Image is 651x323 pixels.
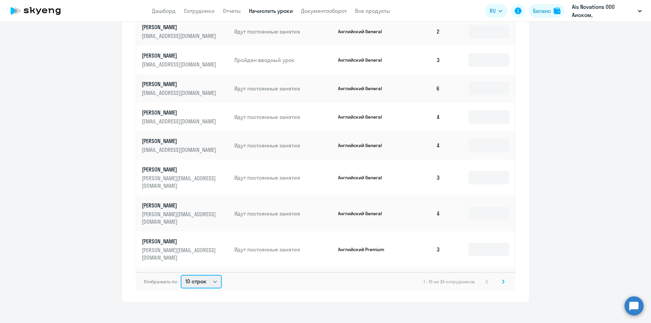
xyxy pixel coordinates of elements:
[142,80,229,97] a: [PERSON_NAME][EMAIL_ADDRESS][DOMAIN_NAME]
[142,202,218,209] p: [PERSON_NAME]
[142,52,229,68] a: [PERSON_NAME][EMAIL_ADDRESS][DOMAIN_NAME]
[234,28,333,35] p: Идут постоянные занятия
[142,238,218,245] p: [PERSON_NAME]
[398,267,446,296] td: 3
[490,7,496,15] span: RU
[398,160,446,196] td: 3
[142,238,229,261] a: [PERSON_NAME][PERSON_NAME][EMAIL_ADDRESS][DOMAIN_NAME]
[572,3,635,19] p: Ais Novations ООО Аиском, [GEOGRAPHIC_DATA], ООО
[398,103,446,131] td: 4
[234,246,333,253] p: Идут постоянные занятия
[569,3,645,19] button: Ais Novations ООО Аиском, [GEOGRAPHIC_DATA], ООО
[234,85,333,92] p: Идут постоянные занятия
[398,17,446,46] td: 2
[398,196,446,231] td: 4
[301,7,347,14] a: Документооборот
[234,210,333,217] p: Идут постоянные занятия
[142,80,218,88] p: [PERSON_NAME]
[234,56,333,64] p: Пройден вводный урок
[142,210,218,225] p: [PERSON_NAME][EMAIL_ADDRESS][DOMAIN_NAME]
[142,89,218,97] p: [EMAIL_ADDRESS][DOMAIN_NAME]
[398,46,446,74] td: 3
[142,109,218,116] p: [PERSON_NAME]
[249,7,293,14] a: Начислить уроки
[398,231,446,267] td: 3
[338,246,389,253] p: Английский Premium
[142,109,229,125] a: [PERSON_NAME][EMAIL_ADDRESS][DOMAIN_NAME]
[142,166,218,173] p: [PERSON_NAME]
[142,32,218,40] p: [EMAIL_ADDRESS][DOMAIN_NAME]
[398,74,446,103] td: 6
[142,175,218,189] p: [PERSON_NAME][EMAIL_ADDRESS][DOMAIN_NAME]
[142,118,218,125] p: [EMAIL_ADDRESS][DOMAIN_NAME]
[223,7,241,14] a: Отчеты
[338,28,389,35] p: Английский General
[142,61,218,68] p: [EMAIL_ADDRESS][DOMAIN_NAME]
[234,113,333,121] p: Идут постоянные занятия
[142,52,218,59] p: [PERSON_NAME]
[485,4,507,18] button: RU
[338,142,389,148] p: Английский General
[142,137,218,145] p: [PERSON_NAME]
[184,7,215,14] a: Сотрудники
[338,57,389,63] p: Английский General
[142,137,229,154] a: [PERSON_NAME][EMAIL_ADDRESS][DOMAIN_NAME]
[142,146,218,154] p: [EMAIL_ADDRESS][DOMAIN_NAME]
[355,7,390,14] a: Все продукты
[338,85,389,92] p: Английский General
[338,175,389,181] p: Английский General
[529,4,565,18] button: Балансbalance
[423,279,475,285] span: 1 - 10 из 34 сотрудников
[142,246,218,261] p: [PERSON_NAME][EMAIL_ADDRESS][DOMAIN_NAME]
[338,114,389,120] p: Английский General
[554,7,560,14] img: balance
[152,7,176,14] a: Дашборд
[398,131,446,160] td: 4
[144,279,178,285] span: Отображать по:
[142,23,218,31] p: [PERSON_NAME]
[142,23,229,40] a: [PERSON_NAME][EMAIL_ADDRESS][DOMAIN_NAME]
[234,142,333,149] p: Идут постоянные занятия
[338,210,389,217] p: Английский General
[142,202,229,225] a: [PERSON_NAME][PERSON_NAME][EMAIL_ADDRESS][DOMAIN_NAME]
[533,7,551,15] div: Баланс
[142,166,229,189] a: [PERSON_NAME][PERSON_NAME][EMAIL_ADDRESS][DOMAIN_NAME]
[234,174,333,181] p: Идут постоянные занятия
